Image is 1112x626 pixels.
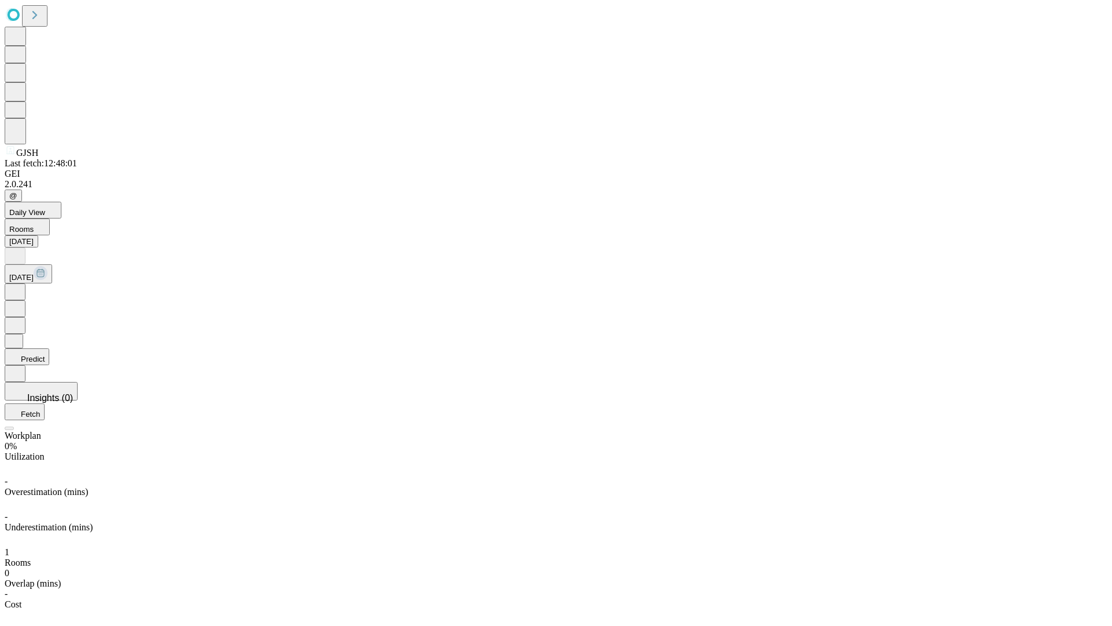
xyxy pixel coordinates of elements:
[9,225,34,234] span: Rooms
[5,452,44,461] span: Utilization
[16,148,38,158] span: GJSH
[5,558,31,567] span: Rooms
[5,512,8,522] span: -
[5,264,52,283] button: [DATE]
[5,235,38,248] button: [DATE]
[5,169,1107,179] div: GEI
[9,191,17,200] span: @
[5,487,88,497] span: Overestimation (mins)
[9,273,34,282] span: [DATE]
[5,568,9,578] span: 0
[5,219,50,235] button: Rooms
[5,202,61,219] button: Daily View
[5,431,41,441] span: Workplan
[5,348,49,365] button: Predict
[5,476,8,486] span: -
[9,208,45,217] span: Daily View
[5,158,77,168] span: Last fetch: 12:48:01
[5,441,17,451] span: 0%
[5,578,61,588] span: Overlap (mins)
[27,393,73,403] span: Insights (0)
[5,522,93,532] span: Underestimation (mins)
[5,403,45,420] button: Fetch
[5,190,22,202] button: @
[5,547,9,557] span: 1
[5,599,21,609] span: Cost
[5,382,78,401] button: Insights (0)
[5,179,1107,190] div: 2.0.241
[5,589,8,599] span: -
